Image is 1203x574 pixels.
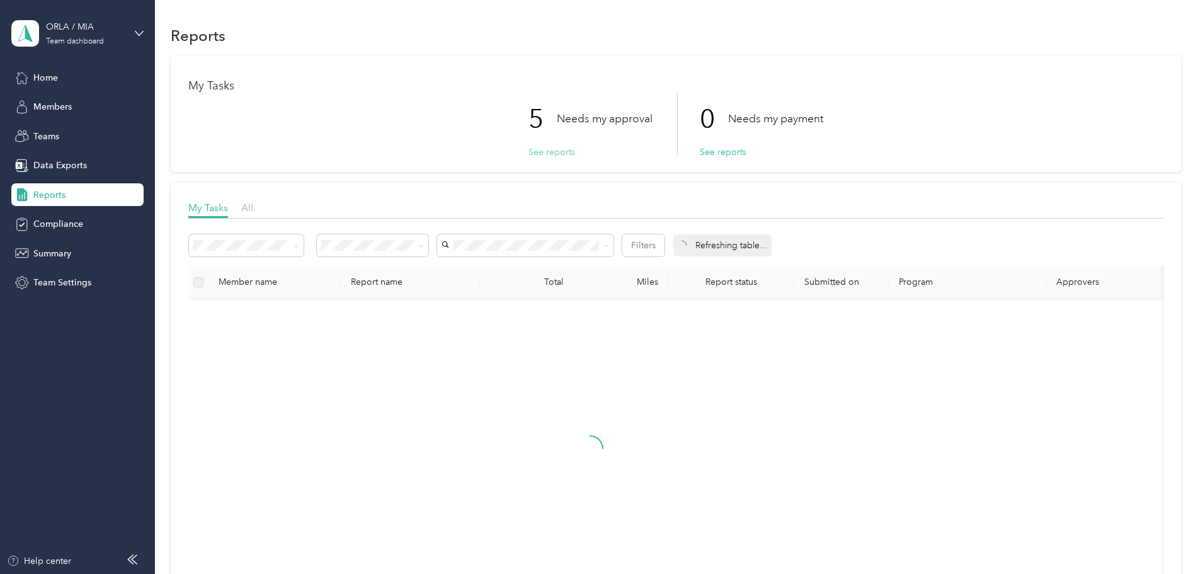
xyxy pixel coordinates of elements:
[188,79,1164,93] h1: My Tasks
[673,234,772,256] div: Refreshing table...
[241,202,253,214] span: All
[219,277,331,287] div: Member name
[489,277,564,287] div: Total
[208,265,341,300] th: Member name
[33,100,72,113] span: Members
[33,130,59,143] span: Teams
[728,111,823,127] p: Needs my payment
[33,217,83,231] span: Compliance
[46,38,104,45] div: Team dashboard
[700,146,746,159] button: See reports
[46,20,125,33] div: ORLA / MIA
[1132,503,1203,574] iframe: Everlance-gr Chat Button Frame
[528,93,557,146] p: 5
[33,276,91,289] span: Team Settings
[188,202,228,214] span: My Tasks
[1046,265,1172,300] th: Approvers
[700,93,728,146] p: 0
[528,146,575,159] button: See reports
[171,29,225,42] h1: Reports
[557,111,653,127] p: Needs my approval
[584,277,658,287] div: Miles
[678,277,784,287] span: Report status
[341,265,479,300] th: Report name
[794,265,889,300] th: Submitted on
[33,188,66,202] span: Reports
[622,234,664,256] button: Filters
[33,71,58,84] span: Home
[33,159,87,172] span: Data Exports
[889,265,1046,300] th: Program
[33,247,71,260] span: Summary
[7,554,71,568] button: Help center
